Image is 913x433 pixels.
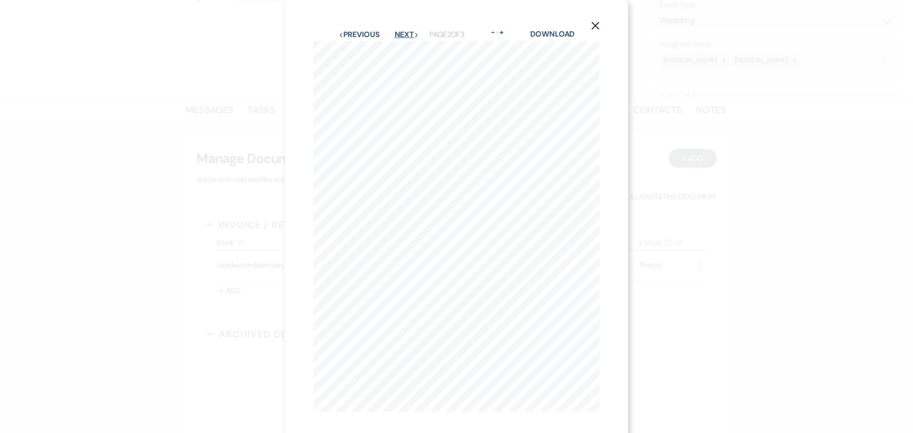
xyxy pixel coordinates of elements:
a: Download [530,29,574,39]
button: - [489,29,497,36]
p: Page 2 of 3 [429,29,464,41]
button: Next [395,31,419,38]
button: + [498,29,505,36]
button: Previous [339,31,380,38]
